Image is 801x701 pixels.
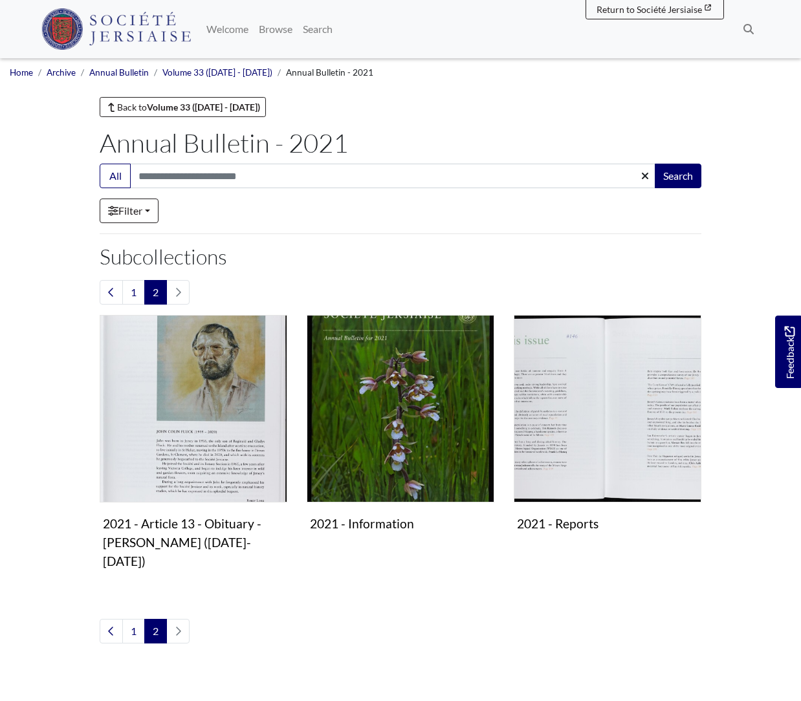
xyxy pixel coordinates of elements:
h1: Annual Bulletin - 2021 [100,127,701,158]
a: Archive [47,67,76,78]
nav: pagination [100,619,701,643]
span: Goto page 2 [144,280,167,305]
a: Home [10,67,33,78]
a: Search [298,16,338,42]
a: 2021 - Reports 2021 - Reports [514,315,701,537]
img: 2021 - Information [307,315,494,502]
a: Back toVolume 33 ([DATE] - [DATE]) [100,97,266,117]
a: Annual Bulletin [89,67,149,78]
button: Search [655,164,701,188]
a: Volume 33 ([DATE] - [DATE]) [162,67,272,78]
section: Subcollections [100,280,701,643]
span: Return to Société Jersiaise [597,4,702,15]
div: Subcollection [504,315,711,593]
a: Welcome [201,16,254,42]
a: Previous page [100,280,123,305]
div: Subcollection [90,315,297,593]
span: Annual Bulletin - 2021 [286,67,373,78]
img: Société Jersiaise [41,8,191,50]
a: 2021 - Article 13 - Obituary - John Colin Fluck (1934-2020) 2021 - Article 13 - Obituary - [PERSO... [100,315,287,574]
img: 2021 - Article 13 - Obituary - John Colin Fluck (1934-2020) [100,315,287,502]
img: 2021 - Reports [514,315,701,502]
span: Goto page 2 [144,619,167,643]
span: Feedback [782,326,797,378]
a: Goto page 1 [122,280,145,305]
a: Browse [254,16,298,42]
input: Search this collection... [130,164,656,188]
nav: pagination [100,280,701,305]
a: Would you like to provide feedback? [775,316,801,388]
a: Goto page 1 [122,619,145,643]
a: 2021 - Information 2021 - Information [307,315,494,537]
h2: Subcollections [100,244,701,269]
strong: Volume 33 ([DATE] - [DATE]) [147,102,260,113]
a: Previous page [100,619,123,643]
button: All [100,164,131,188]
a: Filter [100,199,159,223]
a: Société Jersiaise logo [41,5,191,53]
div: Subcollection [297,315,504,593]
